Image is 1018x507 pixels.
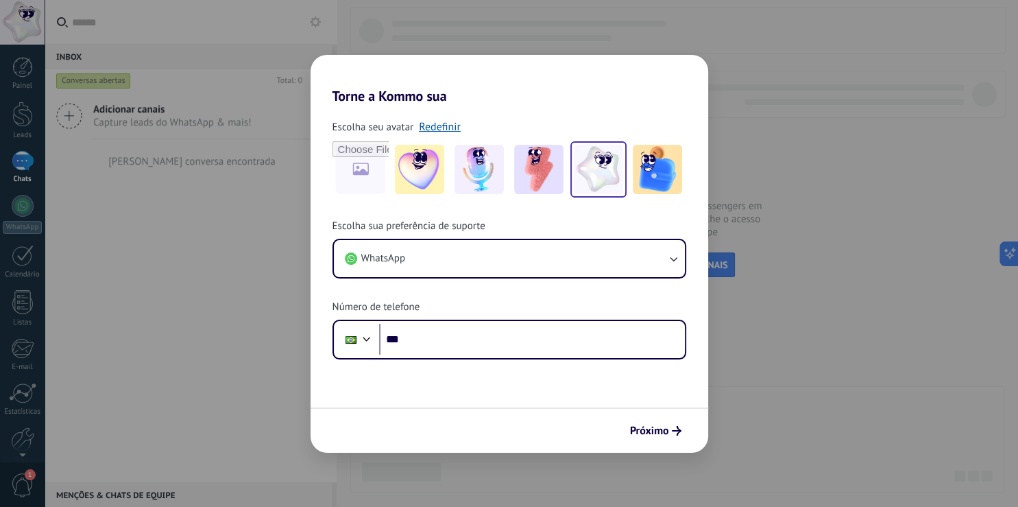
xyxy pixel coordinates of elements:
span: WhatsApp [361,252,405,266]
a: Redefinir [419,120,461,134]
img: -4.jpeg [574,145,623,194]
h2: Torne a Kommo sua [311,55,708,104]
span: Escolha seu avatar [332,121,414,134]
button: WhatsApp [334,240,685,277]
div: Brazil: + 55 [338,325,364,354]
img: -2.jpeg [455,145,504,194]
span: Escolha sua preferência de suporte [332,220,485,233]
span: Número de telefone [332,300,420,314]
img: -1.jpeg [395,145,444,194]
img: -3.jpeg [514,145,563,194]
img: -5.jpeg [633,145,682,194]
button: Próximo [624,419,688,443]
span: Próximo [630,426,669,436]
